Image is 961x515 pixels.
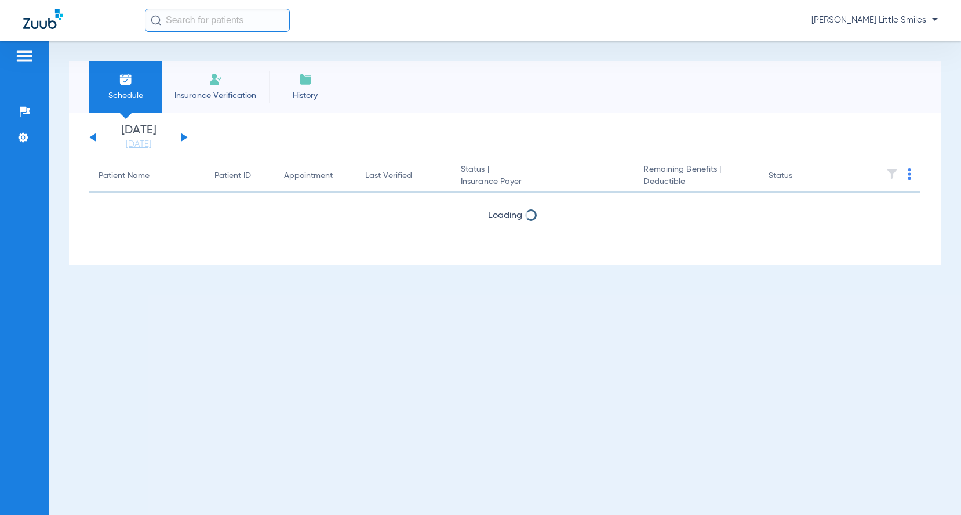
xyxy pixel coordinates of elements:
img: Zuub Logo [23,9,63,29]
span: Insurance Verification [170,90,260,101]
div: Patient Name [99,170,196,182]
img: hamburger-icon [15,49,34,63]
th: Status [759,160,838,193]
img: filter.svg [886,168,898,180]
div: Patient ID [214,170,265,182]
img: Manual Insurance Verification [209,72,223,86]
span: Schedule [98,90,153,101]
span: Loading [488,211,522,220]
th: Status | [452,160,634,193]
div: Patient ID [214,170,251,182]
span: [PERSON_NAME] Little Smiles [811,14,938,26]
a: [DATE] [104,139,173,150]
th: Remaining Benefits | [634,160,759,193]
li: [DATE] [104,125,173,150]
div: Appointment [284,170,333,182]
div: Last Verified [365,170,442,182]
span: History [278,90,333,101]
div: Last Verified [365,170,412,182]
div: Patient Name [99,170,150,182]
img: group-dot-blue.svg [908,168,911,180]
span: Deductible [643,176,749,188]
img: Search Icon [151,15,161,26]
div: Appointment [284,170,347,182]
span: Insurance Payer [461,176,625,188]
img: History [299,72,312,86]
input: Search for patients [145,9,290,32]
img: Schedule [119,72,133,86]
